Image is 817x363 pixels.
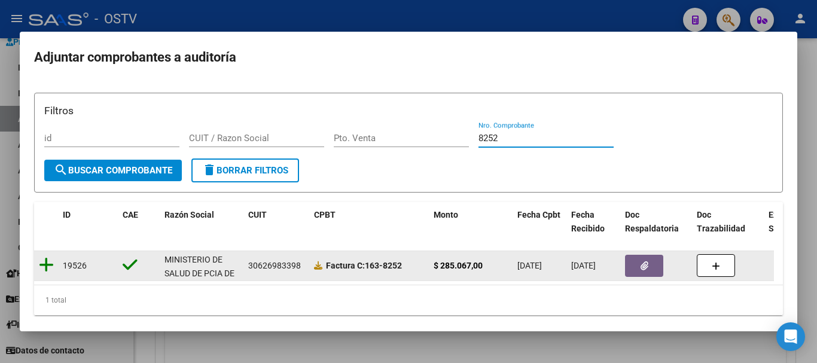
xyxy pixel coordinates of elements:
datatable-header-cell: ID [58,202,118,242]
strong: $ 285.067,00 [434,261,483,270]
span: Fecha Recibido [571,210,605,233]
mat-icon: search [54,163,68,177]
div: MINISTERIO DE SALUD DE PCIA DE BSAS [164,253,239,294]
datatable-header-cell: Razón Social [160,202,243,242]
span: [DATE] [571,261,596,270]
span: ID [63,210,71,219]
datatable-header-cell: Doc Trazabilidad [692,202,764,242]
datatable-header-cell: Doc Respaldatoria [620,202,692,242]
span: 30626983398 [248,261,301,270]
span: 19526 [63,261,87,270]
datatable-header-cell: Fecha Cpbt [513,202,566,242]
h2: Adjuntar comprobantes a auditoría [34,46,783,69]
span: Doc Trazabilidad [697,210,745,233]
datatable-header-cell: CAE [118,202,160,242]
datatable-header-cell: Fecha Recibido [566,202,620,242]
datatable-header-cell: CUIT [243,202,309,242]
button: Borrar Filtros [191,158,299,182]
span: Doc Respaldatoria [625,210,679,233]
h3: Filtros [44,103,773,118]
datatable-header-cell: Monto [429,202,513,242]
span: Monto [434,210,458,219]
span: Buscar Comprobante [54,165,172,176]
span: CAE [123,210,138,219]
mat-icon: delete [202,163,217,177]
span: Fecha Cpbt [517,210,560,219]
datatable-header-cell: CPBT [309,202,429,242]
span: Razón Social [164,210,214,219]
span: [DATE] [517,261,542,270]
strong: 163-8252 [326,261,402,270]
span: Factura C: [326,261,365,270]
div: Open Intercom Messenger [776,322,805,351]
div: 1 total [34,285,783,315]
button: Buscar Comprobante [44,160,182,181]
span: CUIT [248,210,267,219]
span: CPBT [314,210,336,219]
span: Borrar Filtros [202,165,288,176]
